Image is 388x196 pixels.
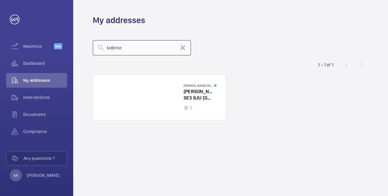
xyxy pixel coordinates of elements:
[23,43,54,49] span: Maximize
[93,15,145,26] h1: My addresses
[23,155,67,161] span: Any questions ?
[27,172,60,178] p: [PERSON_NAME]
[318,62,333,68] div: 1 – 1 of 1
[13,172,18,178] p: AA
[23,77,67,83] span: My addresses
[23,111,67,117] span: Documents
[23,128,67,135] span: Compliance
[54,43,62,49] span: Beta
[23,60,67,66] span: Dashboard
[23,94,67,100] span: Interventions
[93,40,191,55] input: Search by address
